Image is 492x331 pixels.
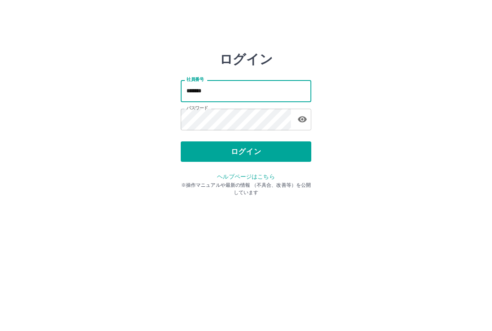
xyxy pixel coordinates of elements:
[186,76,204,83] label: 社員番号
[186,105,208,111] label: パスワード
[181,181,311,196] p: ※操作マニュアルや最新の情報 （不具合、改善等）を公開しています
[217,173,275,180] a: ヘルプページはこちら
[181,141,311,162] button: ログイン
[219,51,273,67] h2: ログイン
